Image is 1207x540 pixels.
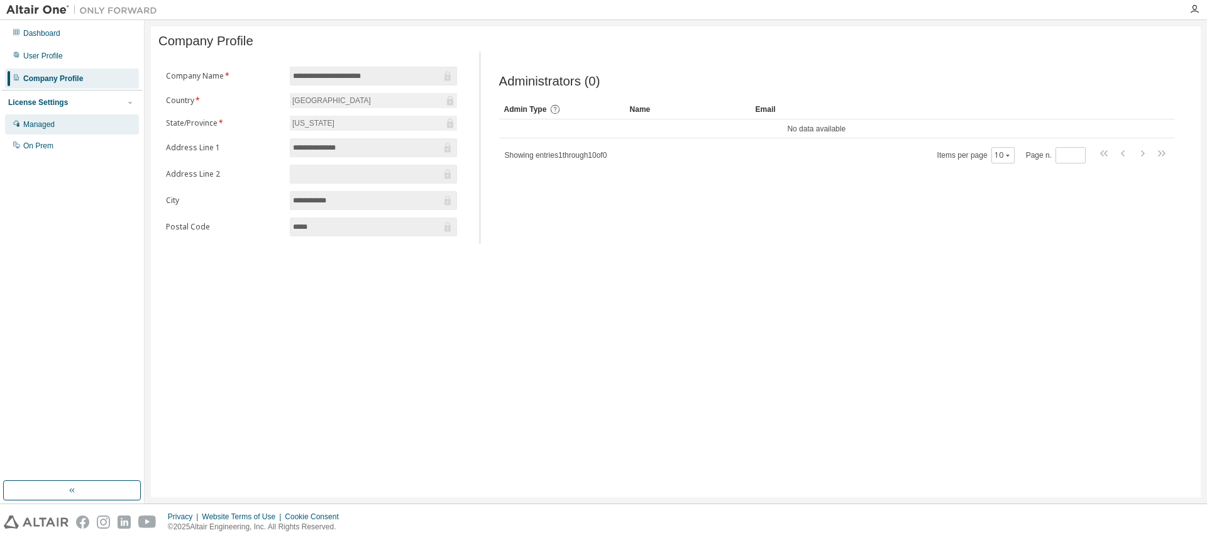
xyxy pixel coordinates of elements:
[23,28,60,38] div: Dashboard
[499,74,600,89] span: Administrators (0)
[202,512,285,522] div: Website Terms of Use
[168,512,202,522] div: Privacy
[937,147,1015,163] span: Items per page
[23,119,55,129] div: Managed
[505,151,607,160] span: Showing entries 1 through 10 of 0
[504,105,547,114] span: Admin Type
[756,99,871,119] div: Email
[499,119,1134,138] td: No data available
[290,116,336,130] div: [US_STATE]
[23,74,83,84] div: Company Profile
[166,222,282,232] label: Postal Code
[6,4,163,16] img: Altair One
[166,143,282,153] label: Address Line 1
[630,99,746,119] div: Name
[158,34,253,48] span: Company Profile
[138,515,157,529] img: youtube.svg
[8,97,68,107] div: License Settings
[290,93,457,108] div: [GEOGRAPHIC_DATA]
[290,116,457,131] div: [US_STATE]
[23,51,63,61] div: User Profile
[166,196,282,206] label: City
[166,169,282,179] label: Address Line 2
[166,71,282,81] label: Company Name
[166,96,282,106] label: Country
[118,515,131,529] img: linkedin.svg
[1026,147,1086,163] span: Page n.
[23,141,53,151] div: On Prem
[168,522,346,532] p: © 2025 Altair Engineering, Inc. All Rights Reserved.
[4,515,69,529] img: altair_logo.svg
[995,150,1011,160] button: 10
[285,512,346,522] div: Cookie Consent
[97,515,110,529] img: instagram.svg
[76,515,89,529] img: facebook.svg
[290,94,373,107] div: [GEOGRAPHIC_DATA]
[166,118,282,128] label: State/Province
